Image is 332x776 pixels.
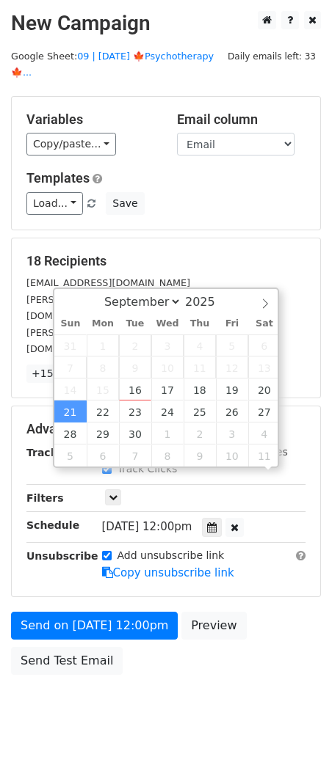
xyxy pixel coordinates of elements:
span: September 3, 2025 [151,334,184,356]
span: Fri [216,319,248,329]
label: Add unsubscribe link [118,548,225,563]
a: +15 more [26,365,88,383]
span: September 7, 2025 [54,356,87,378]
a: Templates [26,170,90,186]
span: September 29, 2025 [87,422,119,444]
input: Year [181,295,234,309]
span: September 24, 2025 [151,400,184,422]
span: September 20, 2025 [248,378,281,400]
span: September 9, 2025 [119,356,151,378]
span: September 18, 2025 [184,378,216,400]
a: Daily emails left: 33 [223,51,321,62]
span: September 27, 2025 [248,400,281,422]
span: September 19, 2025 [216,378,248,400]
span: Mon [87,319,119,329]
a: Load... [26,192,83,215]
span: October 2, 2025 [184,422,216,444]
span: October 6, 2025 [87,444,119,466]
h5: 18 Recipients [26,253,306,269]
button: Save [106,192,144,215]
h2: New Campaign [11,11,321,36]
span: September 13, 2025 [248,356,281,378]
span: September 16, 2025 [119,378,151,400]
small: [EMAIL_ADDRESS][DOMAIN_NAME] [26,277,190,288]
span: September 1, 2025 [87,334,119,356]
span: September 5, 2025 [216,334,248,356]
label: UTM Codes [230,444,287,460]
small: [PERSON_NAME][EMAIL_ADDRESS][PERSON_NAME][DOMAIN_NAME] [26,294,267,322]
a: Preview [181,612,246,640]
a: Send on [DATE] 12:00pm [11,612,178,640]
span: October 5, 2025 [54,444,87,466]
span: Tue [119,319,151,329]
span: October 7, 2025 [119,444,151,466]
strong: Tracking [26,447,76,458]
span: October 1, 2025 [151,422,184,444]
a: 09 | [DATE] 🍁Psychotherapy🍁... [11,51,214,78]
small: [PERSON_NAME][EMAIL_ADDRESS][PERSON_NAME][DOMAIN_NAME] [26,327,267,355]
span: September 6, 2025 [248,334,281,356]
span: August 31, 2025 [54,334,87,356]
span: Sun [54,319,87,329]
span: [DATE] 12:00pm [102,520,192,533]
h5: Variables [26,111,155,128]
span: October 9, 2025 [184,444,216,466]
span: September 21, 2025 [54,400,87,422]
strong: Unsubscribe [26,550,98,562]
h5: Advanced [26,421,306,437]
span: September 8, 2025 [87,356,119,378]
span: October 11, 2025 [248,444,281,466]
span: September 10, 2025 [151,356,184,378]
span: September 25, 2025 [184,400,216,422]
label: Track Clicks [118,461,178,477]
span: September 2, 2025 [119,334,151,356]
span: October 10, 2025 [216,444,248,466]
span: October 4, 2025 [248,422,281,444]
strong: Schedule [26,519,79,531]
span: Sat [248,319,281,329]
span: September 11, 2025 [184,356,216,378]
span: October 8, 2025 [151,444,184,466]
iframe: Chat Widget [259,706,332,776]
span: September 26, 2025 [216,400,248,422]
h5: Email column [177,111,306,128]
span: September 15, 2025 [87,378,119,400]
a: Copy unsubscribe link [102,566,234,579]
span: September 22, 2025 [87,400,119,422]
span: September 17, 2025 [151,378,184,400]
span: September 23, 2025 [119,400,151,422]
small: Google Sheet: [11,51,214,78]
span: September 14, 2025 [54,378,87,400]
span: September 12, 2025 [216,356,248,378]
a: Copy/paste... [26,133,116,155]
span: September 4, 2025 [184,334,216,356]
span: October 3, 2025 [216,422,248,444]
span: September 28, 2025 [54,422,87,444]
span: Daily emails left: 33 [223,48,321,65]
span: Wed [151,319,184,329]
span: September 30, 2025 [119,422,151,444]
span: Thu [184,319,216,329]
a: Send Test Email [11,647,123,675]
strong: Filters [26,492,64,504]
